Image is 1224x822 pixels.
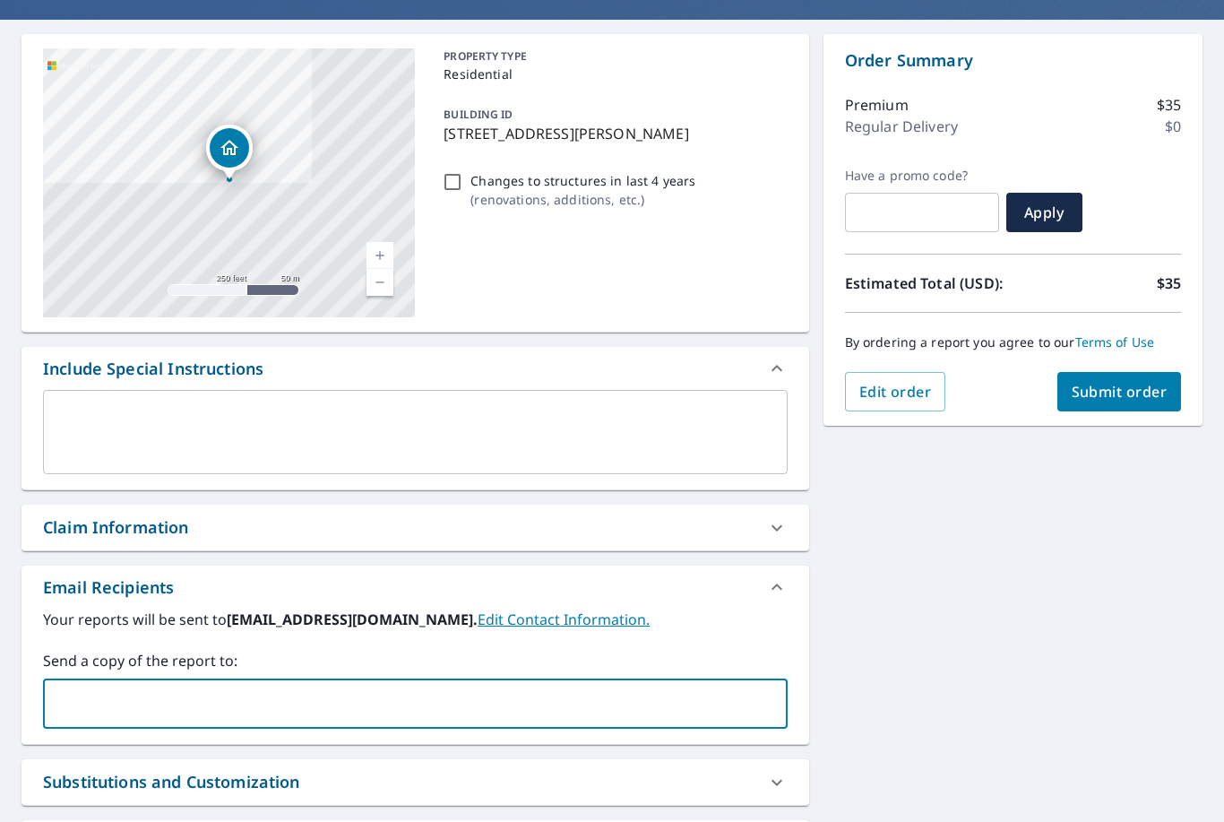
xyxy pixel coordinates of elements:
div: Substitutions and Customization [22,759,809,805]
span: Submit order [1072,382,1168,402]
div: Include Special Instructions [43,357,263,381]
button: Apply [1006,193,1082,232]
div: Email Recipients [22,566,809,609]
label: Your reports will be sent to [43,609,788,630]
p: $35 [1157,94,1181,116]
p: Regular Delivery [845,116,958,137]
p: Residential [444,65,780,83]
a: EditContactInfo [478,610,650,629]
p: BUILDING ID [444,107,513,122]
a: Current Level 17, Zoom In [366,242,393,269]
div: Email Recipients [43,575,174,600]
p: Changes to structures in last 4 years [470,171,695,190]
p: Estimated Total (USD): [845,273,1013,294]
div: Dropped pin, building 1, Residential property, 1153 Cliffdale Dr Haslett, MI 48840 [206,125,253,180]
button: Edit order [845,372,946,411]
p: [STREET_ADDRESS][PERSON_NAME] [444,123,780,144]
p: $0 [1165,116,1181,137]
div: Claim Information [43,515,189,540]
p: By ordering a report you agree to our [845,334,1181,350]
p: ( renovations, additions, etc. ) [470,190,695,209]
button: Submit order [1057,372,1182,411]
div: Substitutions and Customization [43,770,300,794]
p: $35 [1157,273,1181,294]
span: Edit order [859,382,932,402]
p: PROPERTY TYPE [444,48,780,65]
a: Terms of Use [1075,333,1155,350]
div: Include Special Instructions [22,347,809,390]
label: Have a promo code? [845,168,999,184]
a: Current Level 17, Zoom Out [366,269,393,296]
label: Send a copy of the report to: [43,650,788,671]
p: Order Summary [845,48,1181,73]
div: Claim Information [22,505,809,550]
b: [EMAIL_ADDRESS][DOMAIN_NAME]. [227,610,478,629]
p: Premium [845,94,909,116]
span: Apply [1021,203,1068,222]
